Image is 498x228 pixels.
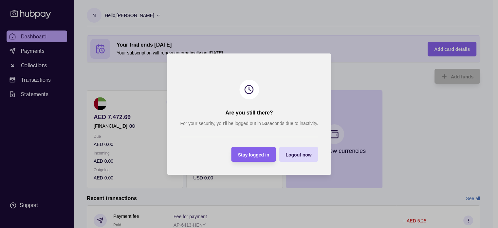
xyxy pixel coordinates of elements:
span: Stay logged in [238,152,269,157]
button: Logout now [279,147,318,162]
span: Logout now [286,152,311,157]
p: For your security, you’ll be logged out in seconds due to inactivity. [180,120,318,127]
button: Stay logged in [231,147,276,162]
h2: Are you still there? [225,109,273,116]
strong: 53 [262,121,267,126]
